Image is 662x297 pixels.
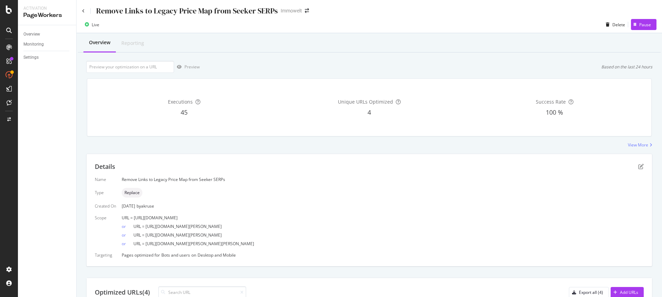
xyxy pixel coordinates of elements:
[122,223,133,229] div: or
[181,108,188,116] span: 45
[23,54,39,61] div: Settings
[95,176,116,182] div: Name
[95,162,115,171] div: Details
[122,241,133,247] div: or
[95,288,150,297] div: Optimized URLs (4)
[89,39,110,46] div: Overview
[631,19,656,30] button: Pause
[23,6,71,11] div: Activation
[95,203,116,209] div: Created On
[23,54,71,61] a: Settings
[95,215,116,221] div: Scope
[133,241,254,247] span: URL = [URL][DOMAIN_NAME][PERSON_NAME][PERSON_NAME]
[122,252,644,258] div: Pages optimized for on
[639,22,651,28] div: Pause
[122,203,644,209] div: [DATE]
[601,64,652,70] div: Based on the last 24 hours
[23,41,44,48] div: Monitoring
[86,61,174,73] input: Preview your optimization on a URL
[338,98,393,105] span: Unique URLs Optimized
[161,252,190,258] div: Bots and users
[281,7,302,14] div: Immowelt
[536,98,566,105] span: Success Rate
[137,203,154,209] div: by akruse
[638,164,644,169] div: pen-to-square
[23,31,40,38] div: Overview
[92,22,99,28] div: Live
[198,252,236,258] div: Desktop and Mobile
[603,19,625,30] button: Delete
[639,274,655,290] iframe: Intercom live chat
[95,252,116,258] div: Targeting
[121,40,144,47] div: Reporting
[168,98,193,105] span: Executions
[184,64,200,70] div: Preview
[628,142,652,148] a: View More
[23,11,71,19] div: PageWorkers
[82,9,85,13] a: Click to go back
[95,190,116,195] div: Type
[133,232,222,238] span: URL = [URL][DOMAIN_NAME][PERSON_NAME]
[579,289,603,295] div: Export all (4)
[368,108,371,116] span: 4
[133,223,222,229] span: URL = [URL][DOMAIN_NAME][PERSON_NAME]
[122,176,644,182] div: Remove Links to Legacy Price Map from Seeker SERPs
[122,215,178,221] span: URL = [URL][DOMAIN_NAME]
[23,31,71,38] a: Overview
[122,232,133,238] div: or
[628,142,648,148] div: View More
[174,61,200,73] button: Preview
[124,191,140,195] span: Replace
[305,8,309,13] div: arrow-right-arrow-left
[122,188,142,198] div: neutral label
[620,289,638,295] div: Add URLs
[612,22,625,28] div: Delete
[23,41,71,48] a: Monitoring
[96,6,278,16] div: Remove Links to Legacy Price Map from Seeker SERPs
[546,108,563,116] span: 100 %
